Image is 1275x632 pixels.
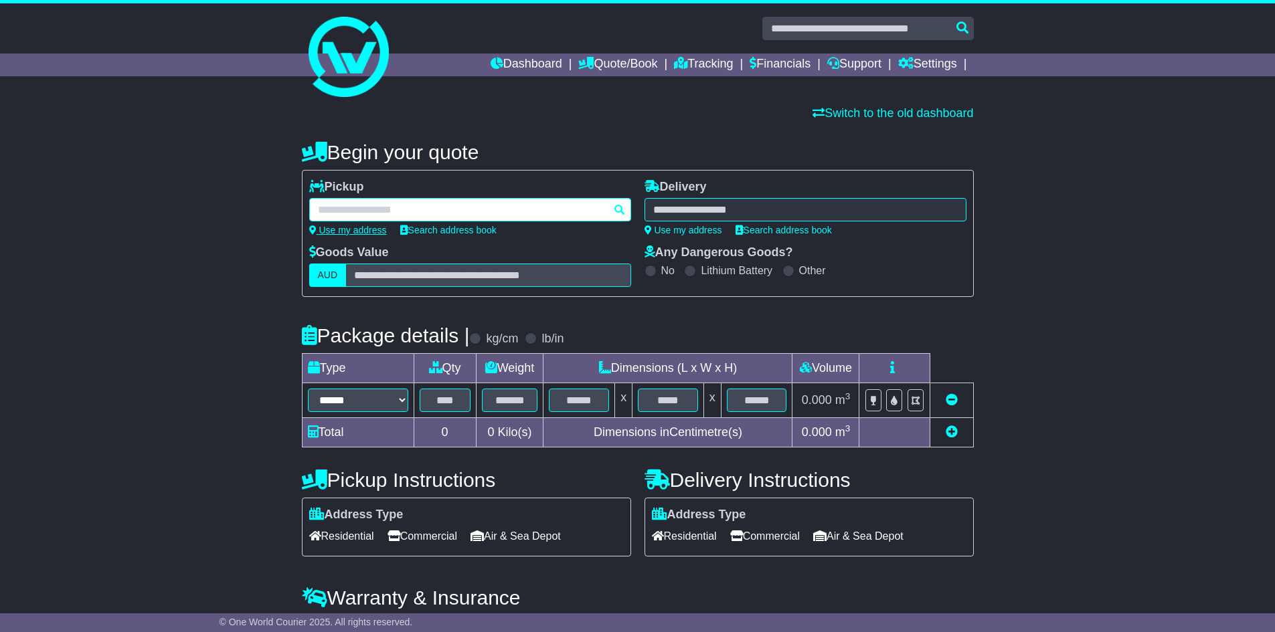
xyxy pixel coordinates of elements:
[813,526,904,546] span: Air & Sea Depot
[615,383,632,418] td: x
[541,332,564,346] label: lb/in
[802,393,832,407] span: 0.000
[309,526,374,546] span: Residential
[845,391,851,401] sup: 3
[309,225,387,235] a: Use my address
[845,423,851,433] sup: 3
[730,526,800,546] span: Commercial
[491,54,562,76] a: Dashboard
[835,425,851,439] span: m
[736,225,832,235] a: Search address book
[946,393,958,407] a: Remove this item
[835,393,851,407] span: m
[400,225,497,235] a: Search address book
[476,418,543,447] td: Kilo(s)
[898,54,957,76] a: Settings
[302,418,414,447] td: Total
[414,418,476,447] td: 0
[799,264,826,277] label: Other
[674,54,733,76] a: Tracking
[543,354,792,383] td: Dimensions (L x W x H)
[388,526,457,546] span: Commercial
[813,106,973,120] a: Switch to the old dashboard
[701,264,772,277] label: Lithium Battery
[802,425,832,439] span: 0.000
[414,354,476,383] td: Qty
[946,425,958,439] a: Add new item
[309,245,389,260] label: Goods Value
[652,526,717,546] span: Residential
[471,526,561,546] span: Air & Sea Depot
[645,225,722,235] a: Use my address
[309,198,631,221] typeahead: Please provide city
[302,469,631,491] h4: Pickup Instructions
[302,354,414,383] td: Type
[309,508,404,522] label: Address Type
[661,264,675,277] label: No
[302,141,974,163] h4: Begin your quote
[645,245,793,260] label: Any Dangerous Goods?
[487,425,494,439] span: 0
[750,54,811,76] a: Financials
[220,617,413,627] span: © One World Courier 2025. All rights reserved.
[309,180,364,195] label: Pickup
[302,324,470,346] h4: Package details |
[543,418,792,447] td: Dimensions in Centimetre(s)
[645,180,707,195] label: Delivery
[476,354,543,383] td: Weight
[309,264,347,287] label: AUD
[486,332,518,346] label: kg/cm
[578,54,657,76] a: Quote/Book
[652,508,746,522] label: Address Type
[645,469,974,491] h4: Delivery Instructions
[827,54,881,76] a: Support
[792,354,859,383] td: Volume
[703,383,721,418] td: x
[302,587,974,609] h4: Warranty & Insurance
